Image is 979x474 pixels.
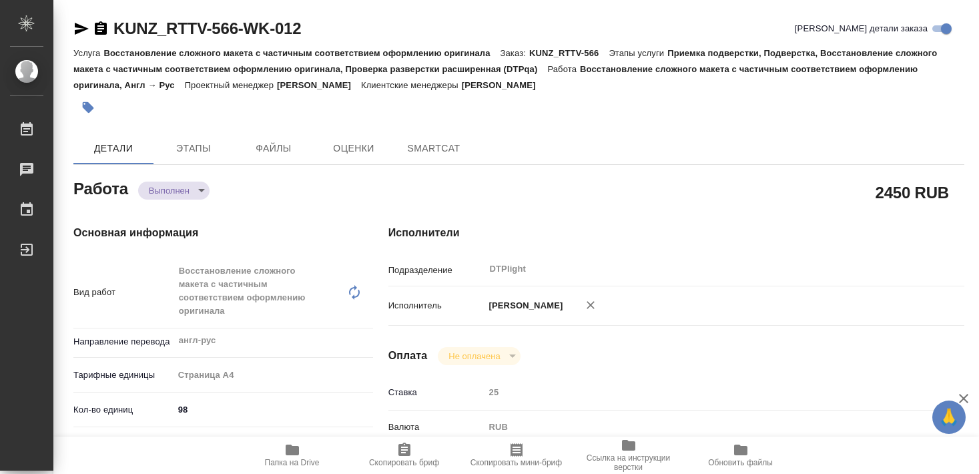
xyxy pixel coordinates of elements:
p: [PERSON_NAME] [484,299,563,312]
span: Детали [81,140,145,157]
div: Выполнен [138,182,210,200]
p: Работа [547,64,580,74]
span: [PERSON_NAME] детали заказа [795,22,928,35]
p: Клиентские менеджеры [361,80,462,90]
div: Юридическая/Финансовая [174,433,374,456]
a: KUNZ_RTTV-566-WK-012 [113,19,301,37]
span: Оценки [322,140,386,157]
button: Выполнен [145,185,194,196]
button: Не оплачена [444,350,504,362]
button: Скопировать бриф [348,437,460,474]
p: KUNZ_RTTV-566 [529,48,609,58]
p: Этапы услуги [609,48,667,58]
input: ✎ Введи что-нибудь [174,400,374,419]
h2: 2450 RUB [876,181,949,204]
div: RUB [484,416,916,439]
p: [PERSON_NAME] [462,80,546,90]
p: Проектный менеджер [185,80,277,90]
p: Валюта [388,421,484,434]
p: Направление перевода [73,335,174,348]
h4: Оплата [388,348,428,364]
p: Вид работ [73,286,174,299]
button: Скопировать ссылку для ЯМессенджера [73,21,89,37]
p: [PERSON_NAME] [277,80,361,90]
div: Выполнен [438,347,520,365]
span: 🙏 [938,403,960,431]
p: Исполнитель [388,299,484,312]
button: Обновить файлы [685,437,797,474]
span: Этапы [161,140,226,157]
span: Файлы [242,140,306,157]
div: Страница А4 [174,364,374,387]
span: Скопировать мини-бриф [470,458,562,467]
span: Папка на Drive [265,458,320,467]
p: Кол-во единиц [73,403,174,417]
p: Услуга [73,48,103,58]
p: Заказ: [501,48,529,58]
h4: Исполнители [388,225,964,241]
p: Ставка [388,386,484,399]
p: Тарифные единицы [73,369,174,382]
button: 🙏 [932,401,966,434]
h2: Работа [73,176,128,200]
span: Скопировать бриф [369,458,439,467]
button: Скопировать мини-бриф [460,437,573,474]
button: Скопировать ссылку [93,21,109,37]
button: Ссылка на инструкции верстки [573,437,685,474]
p: Восстановление сложного макета с частичным соответствием оформлению оригинала [103,48,500,58]
input: Пустое поле [484,383,916,402]
button: Удалить исполнителя [576,290,605,320]
span: Обновить файлы [708,458,773,467]
h4: Основная информация [73,225,335,241]
button: Добавить тэг [73,93,103,122]
p: Подразделение [388,264,484,277]
span: Ссылка на инструкции верстки [581,453,677,472]
button: Папка на Drive [236,437,348,474]
span: SmartCat [402,140,466,157]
